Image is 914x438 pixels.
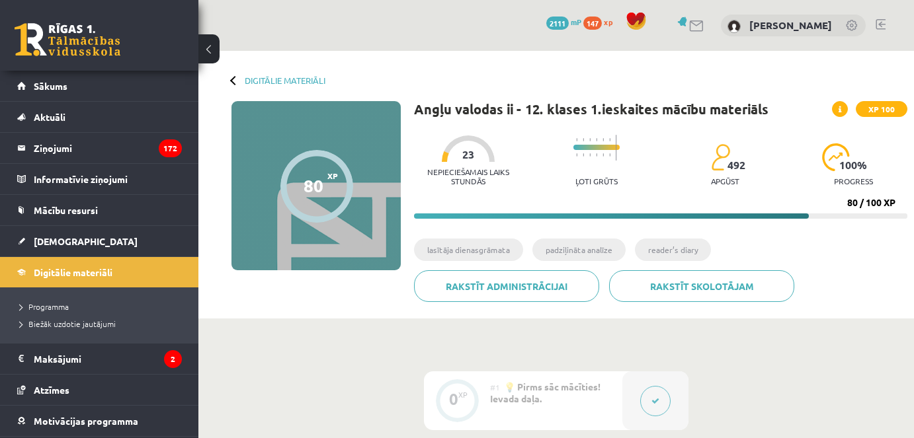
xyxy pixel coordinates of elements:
[17,195,182,225] a: Mācību resursi
[602,153,604,157] img: icon-short-line-57e1e144782c952c97e751825c79c345078a6d821885a25fce030b3d8c18986b.svg
[576,153,577,157] img: icon-short-line-57e1e144782c952c97e751825c79c345078a6d821885a25fce030b3d8c18986b.svg
[609,138,610,141] img: icon-short-line-57e1e144782c952c97e751825c79c345078a6d821885a25fce030b3d8c18986b.svg
[602,138,604,141] img: icon-short-line-57e1e144782c952c97e751825c79c345078a6d821885a25fce030b3d8c18986b.svg
[34,235,138,247] span: [DEMOGRAPHIC_DATA]
[727,20,741,33] img: Nikola Erliha
[604,17,612,27] span: xp
[20,318,185,330] a: Biežāk uzdotie jautājumi
[34,111,65,123] span: Aktuāli
[609,153,610,157] img: icon-short-line-57e1e144782c952c97e751825c79c345078a6d821885a25fce030b3d8c18986b.svg
[583,17,602,30] span: 147
[34,80,67,92] span: Sākums
[414,238,523,261] li: lasītāja dienasgrāmata
[576,138,577,141] img: icon-short-line-57e1e144782c952c97e751825c79c345078a6d821885a25fce030b3d8c18986b.svg
[17,344,182,374] a: Maksājumi2
[589,138,591,141] img: icon-short-line-57e1e144782c952c97e751825c79c345078a6d821885a25fce030b3d8c18986b.svg
[727,159,745,171] span: 492
[711,176,739,186] p: apgūst
[17,71,182,101] a: Sākums
[414,270,599,302] a: Rakstīt administrācijai
[711,143,730,171] img: students-c634bb4e5e11cddfef0936a35e636f08e4e9abd3cc4e673bd6f9a4125e45ecb1.svg
[414,101,769,117] h1: Angļu valodas ii - 12. klases 1.ieskaites mācību materiāls
[17,164,182,194] a: Informatīvie ziņojumi
[20,301,69,312] span: Programma
[546,17,569,30] span: 2111
[304,176,323,196] div: 80
[575,176,618,186] p: Ļoti grūts
[749,18,832,32] a: [PERSON_NAME]
[17,226,182,256] a: [DEMOGRAPHIC_DATA]
[856,101,907,117] span: XP 100
[34,204,98,216] span: Mācību resursi
[17,375,182,405] a: Atzīmes
[490,381,601,404] span: 💡 Pirms sāc mācīties! Ievada daļa.
[34,344,182,374] legend: Maksājumi
[822,143,851,171] img: icon-progress-161ccf0a02000e728c5f80fcf4c31c7af3da0e1684b2b1d7c360e028c24a22f1.svg
[17,102,182,132] a: Aktuāli
[596,153,597,157] img: icon-short-line-57e1e144782c952c97e751825c79c345078a6d821885a25fce030b3d8c18986b.svg
[20,318,116,329] span: Biežāk uzdotie jautājumi
[17,257,182,287] a: Digitālie materiāli
[15,23,120,56] a: Rīgas 1. Tālmācības vidusskola
[462,149,474,161] span: 23
[159,139,182,157] i: 172
[34,266,112,278] span: Digitālie materiāli
[609,270,794,302] a: Rakstīt skolotājam
[414,167,522,186] p: Nepieciešamais laiks stundās
[458,391,468,398] div: XP
[34,384,69,396] span: Atzīmes
[583,17,619,27] a: 147 xp
[449,393,458,405] div: 0
[571,17,581,27] span: mP
[583,153,584,157] img: icon-short-line-57e1e144782c952c97e751825c79c345078a6d821885a25fce030b3d8c18986b.svg
[34,415,138,427] span: Motivācijas programma
[532,238,626,261] li: padziļināta analīze
[635,238,711,261] li: reader’s diary
[589,153,591,157] img: icon-short-line-57e1e144782c952c97e751825c79c345078a6d821885a25fce030b3d8c18986b.svg
[34,133,182,163] legend: Ziņojumi
[616,135,617,161] img: icon-long-line-d9ea69661e0d244f92f715978eff75569469978d946b2353a9bb055b3ed8787d.svg
[17,406,182,436] a: Motivācijas programma
[546,17,581,27] a: 2111 mP
[20,301,185,312] a: Programma
[839,159,868,171] span: 100 %
[834,176,873,186] p: progress
[327,171,338,180] span: XP
[17,133,182,163] a: Ziņojumi172
[34,164,182,194] legend: Informatīvie ziņojumi
[164,350,182,368] i: 2
[245,75,325,85] a: Digitālie materiāli
[490,382,500,392] span: #1
[583,138,584,141] img: icon-short-line-57e1e144782c952c97e751825c79c345078a6d821885a25fce030b3d8c18986b.svg
[596,138,597,141] img: icon-short-line-57e1e144782c952c97e751825c79c345078a6d821885a25fce030b3d8c18986b.svg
